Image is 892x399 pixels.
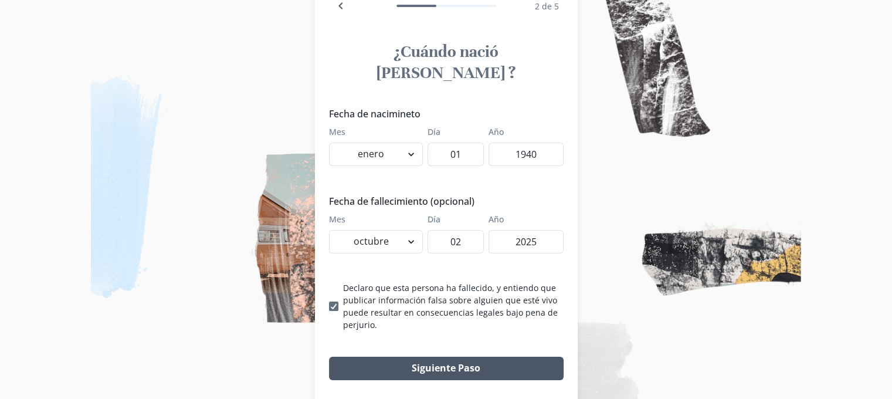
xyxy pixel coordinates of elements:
label: Mes [329,213,416,225]
label: Año [489,213,557,225]
label: Mes [329,126,416,138]
label: Año [489,126,557,138]
p: Declaro que esta persona ha fallecido, y entiendo que publicar información falsa sobre alguien qu... [343,282,564,331]
h1: ¿Cuándo nació [PERSON_NAME] ? [329,41,564,83]
span: 2 de 5 [535,1,559,12]
legend: Fecha de fallecimiento (opcional) [329,194,557,208]
label: Día [428,126,477,138]
button: Siguiente Paso [329,357,564,380]
label: Día [428,213,477,225]
legend: Fecha de nacimineto [329,107,557,121]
